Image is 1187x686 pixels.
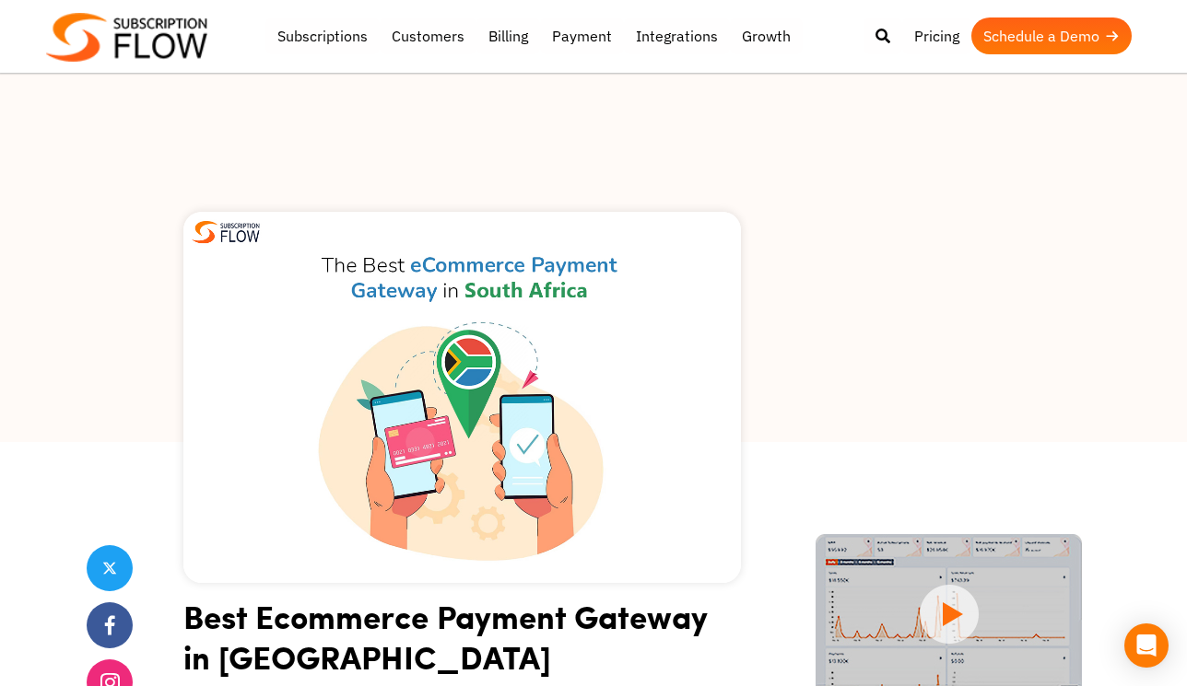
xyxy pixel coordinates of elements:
[971,17,1132,54] a: Schedule a Demo
[476,17,540,54] a: Billing
[540,17,624,54] a: Payment
[183,212,741,583] img: Best Ecommerce Payment Gateway in South Africa
[730,17,803,54] a: Growth
[46,13,207,62] img: Subscriptionflow
[624,17,730,54] a: Integrations
[1124,623,1169,668] div: Open Intercom Messenger
[902,17,971,54] a: Pricing
[265,17,380,54] a: Subscriptions
[380,17,476,54] a: Customers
